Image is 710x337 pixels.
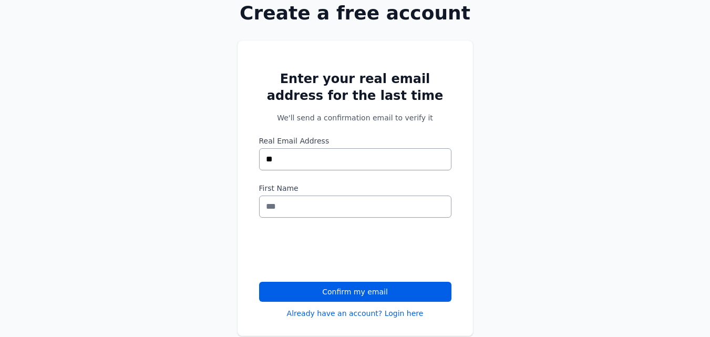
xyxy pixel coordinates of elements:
label: First Name [259,183,451,193]
p: We'll send a confirmation email to verify it [259,113,451,123]
h2: Enter your real email address for the last time [259,70,451,104]
button: Confirm my email [259,282,451,302]
a: Already have an account? Login here [287,308,424,319]
iframe: reCAPTCHA [259,230,419,271]
label: Real Email Address [259,136,451,146]
h1: Create a free account [204,3,507,24]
